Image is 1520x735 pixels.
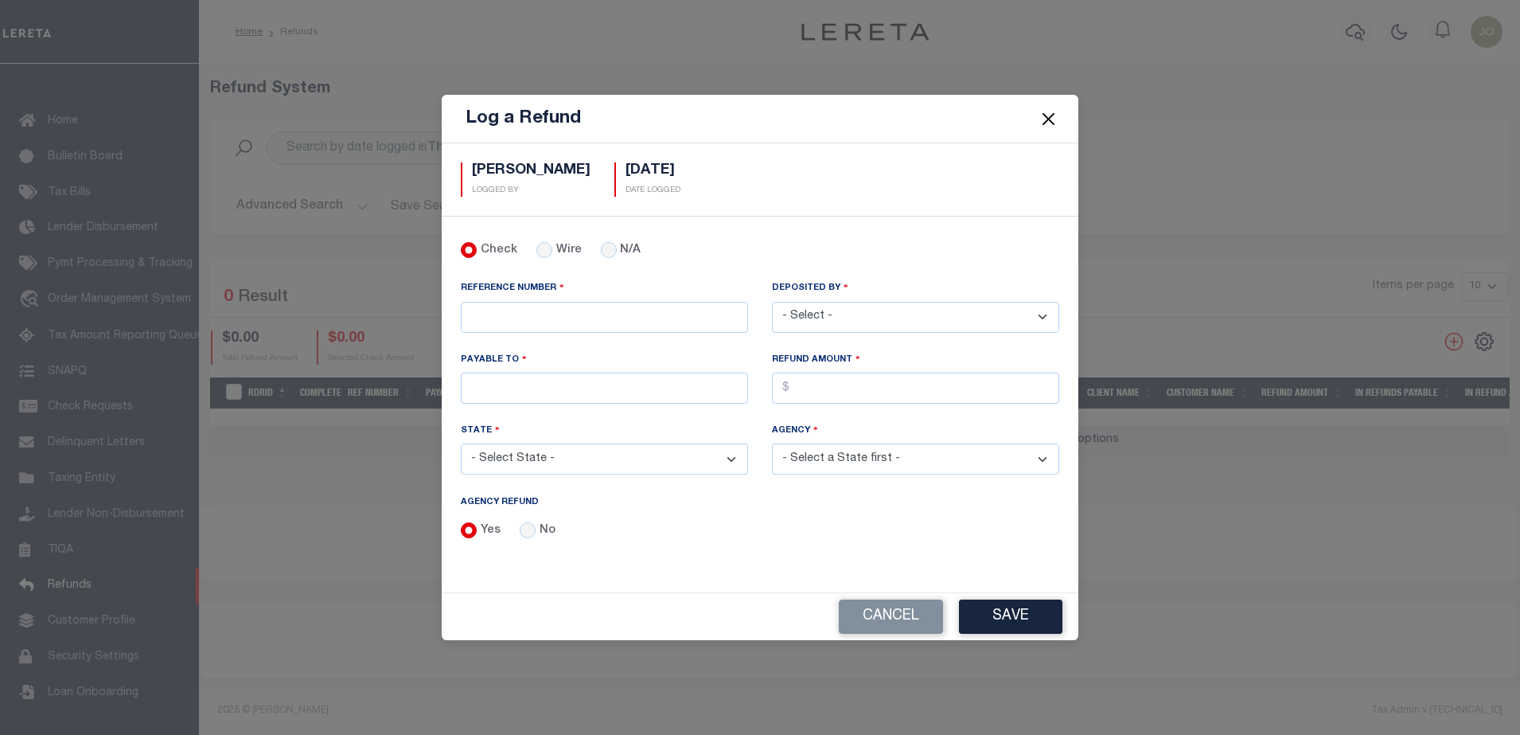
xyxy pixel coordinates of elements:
[772,423,818,438] label: AGENCY
[1039,108,1059,129] button: Close
[626,185,680,197] p: DATE LOGGED
[461,423,500,438] label: STATE
[481,242,517,260] label: Check
[481,522,501,540] label: Yes
[466,108,581,130] h5: Log a Refund
[772,352,860,367] label: REFUND AMOUNT
[461,496,539,510] label: AGENCY REFUND
[959,600,1062,634] button: Save
[626,162,680,180] h5: [DATE]
[461,352,527,367] label: PAYABLE TO
[772,373,1059,404] input: $
[540,522,555,540] label: No
[772,280,848,295] label: DEPOSITED BY
[472,162,590,180] h5: [PERSON_NAME]
[839,600,943,634] button: Cancel
[461,280,564,295] label: REFERENCE NUMBER
[556,242,582,260] label: Wire
[472,185,590,197] p: LOGGED BY
[620,242,641,260] label: N/A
